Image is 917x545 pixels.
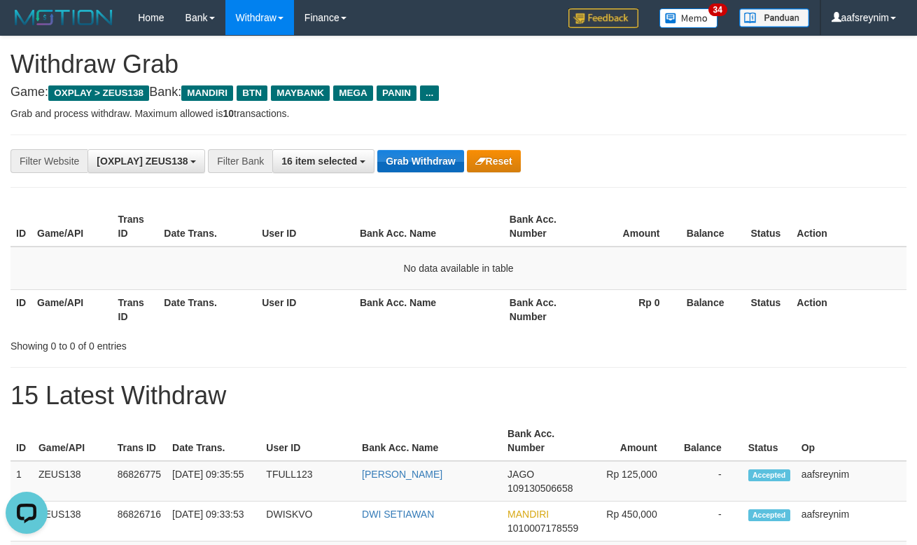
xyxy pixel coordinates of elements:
th: User ID [256,207,354,247]
th: Status [745,207,791,247]
th: Op [796,421,906,461]
span: MANDIRI [181,85,233,101]
span: Copy 1010007178559 to clipboard [507,523,578,534]
span: 16 item selected [281,156,357,167]
span: MEGA [333,85,373,101]
td: 86826716 [112,502,167,541]
td: No data available in table [10,247,906,290]
button: Grab Withdraw [377,150,463,172]
button: Open LiveChat chat widget [6,6,48,48]
span: JAGO [507,469,534,480]
th: Bank Acc. Name [354,289,504,329]
th: Game/API [31,289,113,329]
th: Amount [584,421,678,461]
th: Rp 0 [584,289,680,329]
th: Bank Acc. Number [502,421,584,461]
img: Feedback.jpg [568,8,638,28]
th: Balance [678,421,743,461]
strong: 10 [223,108,234,119]
th: Status [743,421,796,461]
th: Date Trans. [158,289,256,329]
button: 16 item selected [272,149,374,173]
td: DWISKVO [260,502,356,541]
th: ID [10,421,33,461]
span: PANIN [377,85,416,101]
a: [PERSON_NAME] [362,469,442,480]
span: MAYBANK [271,85,330,101]
td: ZEUS138 [33,502,112,541]
span: MANDIRI [507,509,549,520]
td: ZEUS138 [33,461,112,502]
th: Action [791,207,906,247]
th: Balance [680,289,745,329]
h4: Game: Bank: [10,85,906,99]
td: TFULL123 [260,461,356,502]
th: Bank Acc. Number [504,289,584,329]
th: Game/API [31,207,113,247]
span: 34 [708,4,727,16]
th: Status [745,289,791,329]
th: Bank Acc. Name [356,421,502,461]
th: Trans ID [112,421,167,461]
h1: Withdraw Grab [10,50,906,78]
th: Amount [584,207,680,247]
th: Balance [680,207,745,247]
span: Accepted [748,509,790,521]
th: Bank Acc. Number [504,207,584,247]
th: User ID [260,421,356,461]
div: Filter Bank [208,149,272,173]
span: Copy 109130506658 to clipboard [507,483,573,494]
th: Trans ID [113,289,159,329]
div: Showing 0 to 0 of 0 entries [10,333,372,353]
p: Grab and process withdraw. Maximum allowed is transactions. [10,106,906,120]
span: ... [420,85,439,101]
div: Filter Website [10,149,87,173]
td: - [678,461,743,502]
button: Reset [467,150,521,172]
td: 86826775 [112,461,167,502]
th: Game/API [33,421,112,461]
h1: 15 Latest Withdraw [10,382,906,410]
td: Rp 450,000 [584,502,678,541]
th: ID [10,207,31,247]
a: DWI SETIAWAN [362,509,434,520]
td: [DATE] 09:35:55 [167,461,260,502]
th: User ID [256,289,354,329]
th: Action [791,289,906,329]
td: 1 [10,461,33,502]
td: aafsreynim [796,502,906,541]
span: OXPLAY > ZEUS138 [48,85,149,101]
th: ID [10,289,31,329]
td: [DATE] 09:33:53 [167,502,260,541]
td: - [678,502,743,541]
span: [OXPLAY] ZEUS138 [97,156,188,167]
th: Date Trans. [158,207,256,247]
th: Trans ID [113,207,159,247]
td: Rp 125,000 [584,461,678,502]
img: MOTION_logo.png [10,7,117,28]
img: Button%20Memo.svg [659,8,718,28]
span: Accepted [748,469,790,481]
span: BTN [237,85,267,101]
button: [OXPLAY] ZEUS138 [87,149,205,173]
th: Bank Acc. Name [354,207,504,247]
th: Date Trans. [167,421,260,461]
td: aafsreynim [796,461,906,502]
img: panduan.png [739,8,809,27]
